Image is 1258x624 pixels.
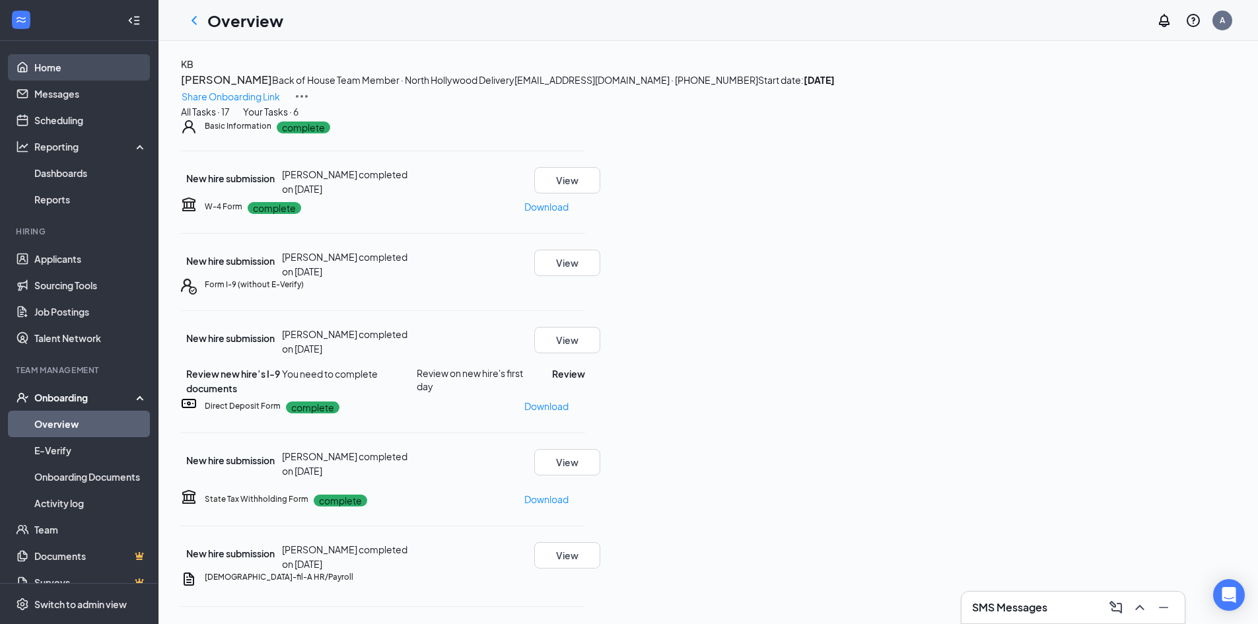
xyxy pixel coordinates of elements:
span: New hire submission [186,454,275,466]
a: Dashboards [34,160,147,186]
button: View [534,542,600,569]
button: Review [552,366,585,381]
a: Scheduling [34,107,147,133]
p: Download [524,399,569,413]
svg: QuestionInfo [1185,13,1201,28]
svg: ChevronUp [1132,600,1148,615]
span: [EMAIL_ADDRESS][DOMAIN_NAME] · [PHONE_NUMBER] [514,74,758,86]
svg: FormI9EVerifyIcon [181,279,197,295]
h5: W-4 Form [205,201,242,213]
span: [PERSON_NAME] completed on [DATE] [282,543,407,570]
svg: Collapse [127,14,141,27]
a: E-Verify [34,437,147,464]
button: View [534,449,600,475]
button: View [534,167,600,193]
button: Share Onboarding Link [181,88,281,104]
p: complete [248,202,301,214]
span: Review new hire’s I-9 documents [186,368,280,394]
a: Sourcing Tools [34,272,147,298]
h5: Direct Deposit Form [205,400,281,412]
span: [PERSON_NAME] completed on [DATE] [282,168,407,195]
svg: ComposeMessage [1108,600,1124,615]
a: Team [34,516,147,543]
span: New hire submission [186,332,275,344]
div: All Tasks · 17 [181,104,230,119]
a: Home [34,54,147,81]
strong: [DATE] [804,74,835,86]
p: complete [314,495,367,506]
button: [PERSON_NAME] [181,71,272,88]
svg: WorkstreamLogo [15,13,28,26]
p: Download [524,492,569,506]
svg: TaxGovernmentIcon [181,489,197,504]
div: Your Tasks · 6 [243,104,298,119]
a: Applicants [34,246,147,272]
h5: [DEMOGRAPHIC_DATA]-fil-A HR/Payroll [205,571,353,583]
h5: State Tax Withholding Form [205,493,308,505]
span: New hire submission [186,547,275,559]
svg: Notifications [1156,13,1172,28]
svg: Minimize [1156,600,1171,615]
span: You need to complete [282,368,378,380]
div: Open Intercom Messenger [1213,579,1245,611]
svg: Settings [16,598,29,611]
h5: Basic Information [205,120,271,132]
span: New hire submission [186,255,275,267]
a: SurveysCrown [34,569,147,596]
span: [PERSON_NAME] completed on [DATE] [282,251,407,277]
svg: DirectDepositIcon [181,396,197,411]
svg: Document [181,571,197,587]
span: Back of House Team Member · North Hollywood Delivery [272,74,514,86]
span: Review on new hire's first day [417,366,535,393]
button: Download [524,196,569,217]
button: Minimize [1153,597,1174,618]
p: Share Onboarding Link [182,89,280,104]
a: DocumentsCrown [34,543,147,569]
span: [PERSON_NAME] completed on [DATE] [282,450,407,477]
a: Overview [34,411,147,437]
h5: Form I-9 (without E-Verify) [205,279,304,291]
p: complete [286,401,339,413]
svg: ChevronLeft [186,13,202,28]
div: Switch to admin view [34,598,127,611]
div: Onboarding [34,391,136,404]
div: A [1220,15,1225,26]
h3: SMS Messages [972,600,1047,615]
a: Messages [34,81,147,107]
svg: TaxGovernmentIcon [181,196,197,212]
div: Team Management [16,364,145,376]
span: New hire submission [186,172,275,184]
span: Start date: [758,74,835,86]
img: More Actions [294,88,310,104]
button: View [534,250,600,276]
button: Download [524,489,569,510]
svg: Analysis [16,140,29,153]
p: complete [277,121,330,133]
svg: UserCheck [16,391,29,404]
svg: User [181,119,197,135]
button: ChevronUp [1129,597,1150,618]
button: ComposeMessage [1105,597,1127,618]
button: KB [181,57,193,71]
a: Talent Network [34,325,147,351]
span: [PERSON_NAME] completed on [DATE] [282,328,407,355]
button: View [534,327,600,353]
div: Reporting [34,140,148,153]
a: Job Postings [34,298,147,325]
div: Hiring [16,226,145,237]
h1: Overview [207,9,283,32]
a: Activity log [34,490,147,516]
p: Download [524,199,569,214]
a: Reports [34,186,147,213]
button: Download [524,396,569,417]
a: Onboarding Documents [34,464,147,490]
